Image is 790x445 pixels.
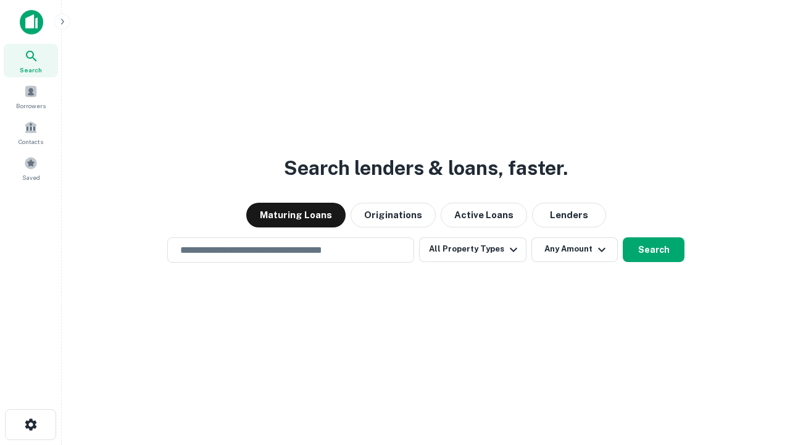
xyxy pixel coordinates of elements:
[4,151,58,185] a: Saved
[728,346,790,405] iframe: Chat Widget
[22,172,40,182] span: Saved
[531,237,618,262] button: Any Amount
[284,153,568,183] h3: Search lenders & loans, faster.
[20,65,42,75] span: Search
[246,203,346,227] button: Maturing Loans
[623,237,684,262] button: Search
[19,137,43,146] span: Contacts
[351,203,436,227] button: Originations
[16,101,46,111] span: Borrowers
[4,80,58,113] a: Borrowers
[532,203,606,227] button: Lenders
[419,237,526,262] button: All Property Types
[4,44,58,77] a: Search
[441,203,527,227] button: Active Loans
[20,10,43,35] img: capitalize-icon.png
[4,116,58,149] a: Contacts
